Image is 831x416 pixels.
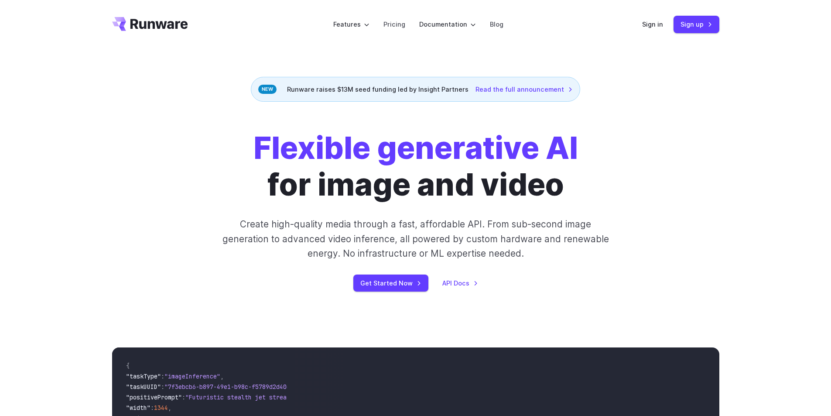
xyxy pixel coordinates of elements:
label: Features [333,19,369,29]
label: Documentation [419,19,476,29]
h1: for image and video [253,130,578,203]
a: Get Started Now [353,275,428,292]
span: { [126,362,130,370]
span: 1344 [154,404,168,412]
span: , [168,404,171,412]
span: "Futuristic stealth jet streaking through a neon-lit cityscape with glowing purple exhaust" [185,393,503,401]
div: Runware raises $13M seed funding led by Insight Partners [251,77,580,102]
span: : [161,383,164,391]
a: Read the full announcement [475,84,573,94]
span: "taskUUID" [126,383,161,391]
span: : [150,404,154,412]
a: Pricing [383,19,405,29]
a: Sign in [642,19,663,29]
p: Create high-quality media through a fast, affordable API. From sub-second image generation to adv... [221,217,610,261]
span: "7f3ebcb6-b897-49e1-b98c-f5789d2d40d7" [164,383,297,391]
span: "taskType" [126,372,161,380]
strong: Flexible generative AI [253,129,578,166]
a: API Docs [442,278,478,288]
span: "imageInference" [164,372,220,380]
span: : [182,393,185,401]
span: , [220,372,224,380]
a: Sign up [674,16,719,33]
a: Blog [490,19,503,29]
span: "width" [126,404,150,412]
span: : [161,372,164,380]
span: "positivePrompt" [126,393,182,401]
a: Go to / [112,17,188,31]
